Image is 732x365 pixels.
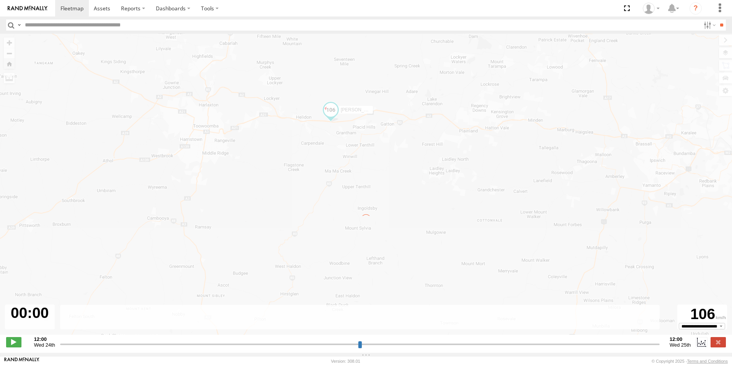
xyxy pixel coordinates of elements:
label: Search Filter Options [701,20,717,31]
label: Play/Stop [6,337,21,347]
a: Visit our Website [4,357,39,365]
i: ? [690,2,702,15]
div: Version: 308.01 [331,359,360,363]
span: Wed 25th [670,342,691,348]
span: Wed 24th [34,342,55,348]
div: © Copyright 2025 - [652,359,728,363]
a: Terms and Conditions [687,359,728,363]
img: rand-logo.svg [8,6,47,11]
strong: 12:00 [34,336,55,342]
label: Close [711,337,726,347]
label: Search Query [16,20,22,31]
div: 106 [678,306,726,323]
strong: 12:00 [670,336,691,342]
div: Hilton May [640,3,662,14]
